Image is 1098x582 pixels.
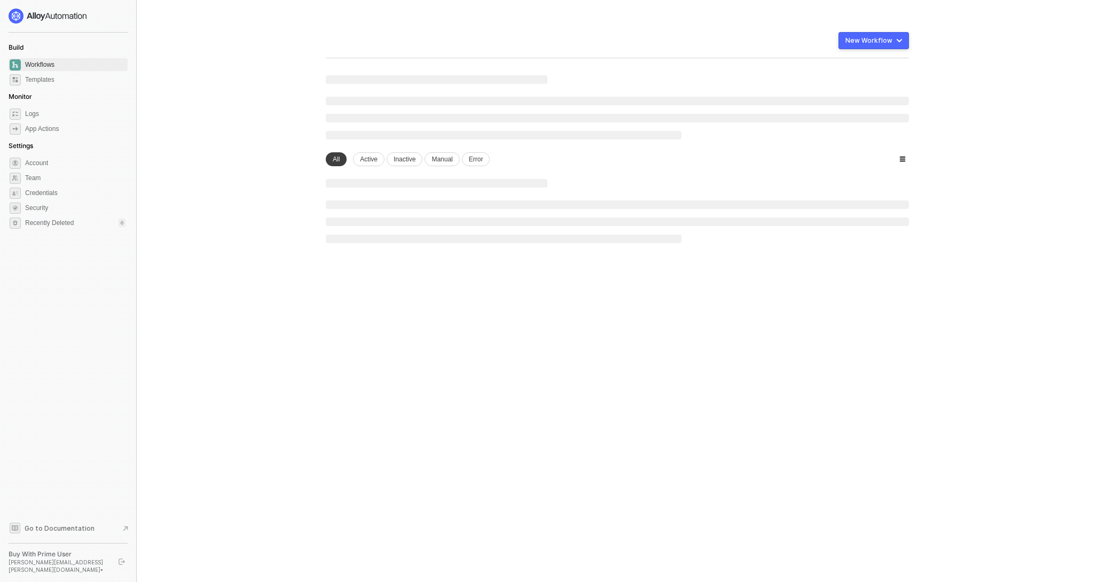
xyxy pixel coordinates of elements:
span: icon-app-actions [10,123,21,135]
span: marketplace [10,74,21,86]
div: All [326,152,347,166]
span: Account [25,157,126,169]
span: icon-logs [10,108,21,120]
a: logo [9,9,128,24]
span: Templates [25,73,126,86]
span: Recently Deleted [25,219,74,228]
div: Inactive [387,152,422,166]
span: settings [10,218,21,229]
div: New Workflow [845,36,892,45]
img: logo [9,9,88,24]
span: Settings [9,142,33,150]
span: settings [10,158,21,169]
div: [PERSON_NAME][EMAIL_ADDRESS][PERSON_NAME][DOMAIN_NAME] • [9,558,109,573]
span: dashboard [10,59,21,71]
div: App Actions [25,125,59,134]
span: Credentials [25,187,126,199]
span: Go to Documentation [25,524,95,533]
div: Buy With Prime User [9,550,109,558]
span: documentation [10,523,20,533]
span: document-arrow [120,523,131,534]
span: security [10,203,21,214]
a: Knowledge Base [9,522,128,534]
span: team [10,173,21,184]
div: Active [353,152,385,166]
span: Team [25,172,126,184]
div: 0 [119,219,126,227]
span: Monitor [9,92,32,100]
span: Security [25,201,126,214]
span: logout [119,558,125,565]
span: Workflows [25,58,126,71]
span: Logs [25,107,126,120]
span: Build [9,43,23,51]
button: New Workflow [838,32,909,49]
span: credentials [10,188,21,199]
div: Error [462,152,490,166]
div: Manual [425,152,459,166]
